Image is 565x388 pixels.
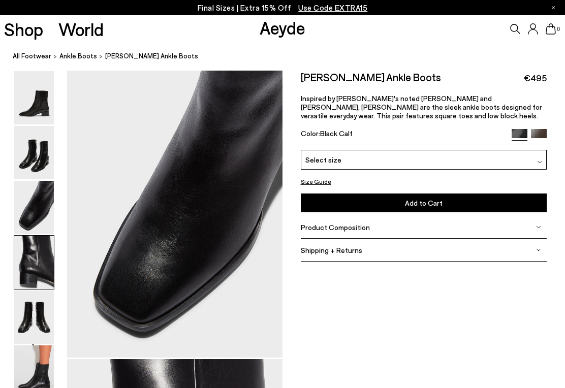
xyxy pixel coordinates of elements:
img: Lee Leather Ankle Boots - Image 5 [14,290,54,344]
img: svg%3E [537,159,542,165]
button: Add to Cart [301,193,547,212]
img: Lee Leather Ankle Boots - Image 4 [14,236,54,289]
span: Black Calf [320,129,353,138]
img: Lee Leather Ankle Boots - Image 1 [14,71,54,124]
span: Select size [305,154,341,165]
p: Final Sizes | Extra 15% Off [198,2,368,14]
span: Add to Cart [405,199,443,207]
span: 0 [556,26,561,32]
span: Shipping + Returns [301,246,362,254]
a: Ankle Boots [59,51,97,61]
button: Size Guide [301,175,331,188]
img: svg%3E [536,247,541,252]
img: svg%3E [536,224,541,230]
img: Lee Leather Ankle Boots - Image 2 [14,126,54,179]
a: 0 [546,23,556,35]
a: Aeyde [260,17,305,38]
div: Color: [301,129,504,141]
a: World [58,20,104,38]
span: Inspired by [PERSON_NAME]'s noted [PERSON_NAME] and [PERSON_NAME], [PERSON_NAME] are the sleek an... [301,93,542,119]
h2: [PERSON_NAME] Ankle Boots [301,71,441,83]
span: €495 [524,72,547,84]
span: Product Composition [301,223,370,232]
span: Ankle Boots [59,52,97,60]
span: Navigate to /collections/ss25-final-sizes [298,3,367,12]
span: [PERSON_NAME] Ankle Boots [105,51,198,61]
a: All Footwear [13,51,51,61]
a: Shop [4,20,43,38]
nav: breadcrumb [13,43,565,71]
img: Lee Leather Ankle Boots - Image 3 [14,181,54,234]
